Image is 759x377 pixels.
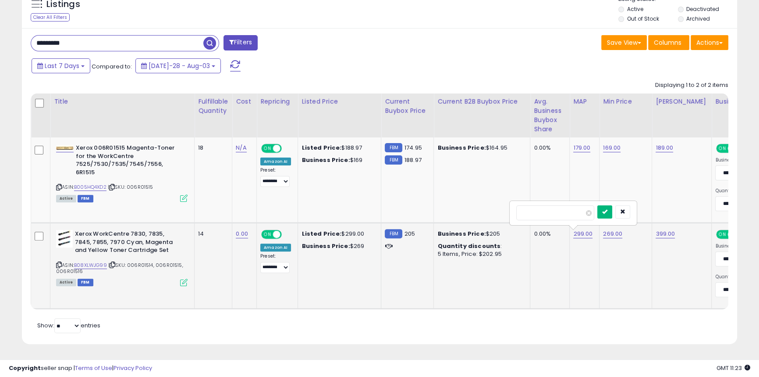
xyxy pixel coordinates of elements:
span: | SKU: 006R01514, 006R01515, 006R01516 [56,262,183,275]
span: ON [717,145,728,152]
img: 31FEciiJ62L._SL40_.jpg [56,145,74,151]
div: : [437,242,523,250]
b: Xerox 006R01515 Magenta-Toner for the WorkCentre 7525/7530/7535/7545/7556, 6R1515 [76,144,182,179]
div: Title [54,97,191,106]
div: $205 [437,230,523,238]
div: Preset: [260,253,291,273]
div: $169 [301,156,374,164]
div: [PERSON_NAME] [656,97,708,106]
div: Preset: [260,167,291,187]
span: ON [717,231,728,238]
div: Current B2B Buybox Price [437,97,526,106]
a: B005HQ4XD2 [74,183,106,191]
a: 0.00 [236,230,248,238]
div: $188.97 [301,144,374,152]
div: Amazon AI [260,158,291,165]
div: Fulfillable Quantity [198,97,228,115]
label: Out of Stock [627,15,659,22]
a: B08XLWJG99 [74,262,107,269]
small: FBM [385,155,402,165]
div: Min Price [603,97,648,106]
span: 2025-08-11 11:23 GMT [716,364,750,372]
span: Columns [654,38,681,47]
div: 5 Items, Price: $202.95 [437,250,523,258]
small: FBM [385,229,402,238]
a: Terms of Use [75,364,112,372]
button: [DATE]-28 - Aug-03 [135,58,221,73]
a: 189.00 [656,144,673,152]
div: 0.00% [534,230,563,238]
a: 299.00 [573,230,592,238]
button: Last 7 Days [32,58,90,73]
div: Displaying 1 to 2 of 2 items [655,81,728,90]
button: Columns [648,35,689,50]
span: 205 [404,230,415,238]
div: Amazon AI [260,244,291,251]
button: Actions [691,35,728,50]
b: Listed Price: [301,230,341,238]
a: 179.00 [573,144,590,152]
img: 41cylC0Qz-L._SL40_.jpg [56,230,73,248]
span: 188.97 [404,156,422,164]
span: ON [262,231,273,238]
button: Save View [601,35,647,50]
div: $299.00 [301,230,374,238]
span: [DATE]-28 - Aug-03 [149,61,210,70]
div: Listed Price [301,97,377,106]
span: Last 7 Days [45,61,79,70]
span: FBM [78,195,93,202]
span: All listings currently available for purchase on Amazon [56,279,76,286]
label: Deactivated [686,5,719,13]
div: Clear All Filters [31,13,70,22]
span: OFF [280,231,294,238]
a: 269.00 [603,230,622,238]
b: Business Price: [437,144,486,152]
span: OFF [280,145,294,152]
button: Filters [223,35,258,50]
span: FBM [78,279,93,286]
div: $164.95 [437,144,523,152]
div: seller snap | | [9,364,152,373]
div: 14 [198,230,225,238]
label: Archived [686,15,710,22]
div: 0.00% [534,144,563,152]
div: Current Buybox Price [385,97,430,115]
b: Quantity discounts [437,242,500,250]
b: Listed Price: [301,144,341,152]
span: ON [262,145,273,152]
b: Business Price: [437,230,486,238]
div: Repricing [260,97,294,106]
b: Xerox WorkCentre 7830, 7835, 7845, 7855, 7970 Cyan, Magenta and Yellow Toner Cartridge Set [75,230,181,257]
div: ASIN: [56,144,188,201]
b: Business Price: [301,242,350,250]
div: 18 [198,144,225,152]
small: FBM [385,143,402,152]
a: Privacy Policy [113,364,152,372]
span: Show: entries [37,321,100,330]
strong: Copyright [9,364,41,372]
span: 174.95 [404,144,422,152]
span: All listings currently available for purchase on Amazon [56,195,76,202]
div: MAP [573,97,596,106]
div: ASIN: [56,230,188,285]
span: Compared to: [92,62,132,71]
div: Cost [236,97,253,106]
div: Avg. Business Buybox Share [534,97,566,134]
div: $269 [301,242,374,250]
a: 169.00 [603,144,621,152]
label: Active [627,5,643,13]
a: 399.00 [656,230,675,238]
b: Business Price: [301,156,350,164]
a: N/A [236,144,246,152]
span: | SKU: 006R01515 [108,183,153,190]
